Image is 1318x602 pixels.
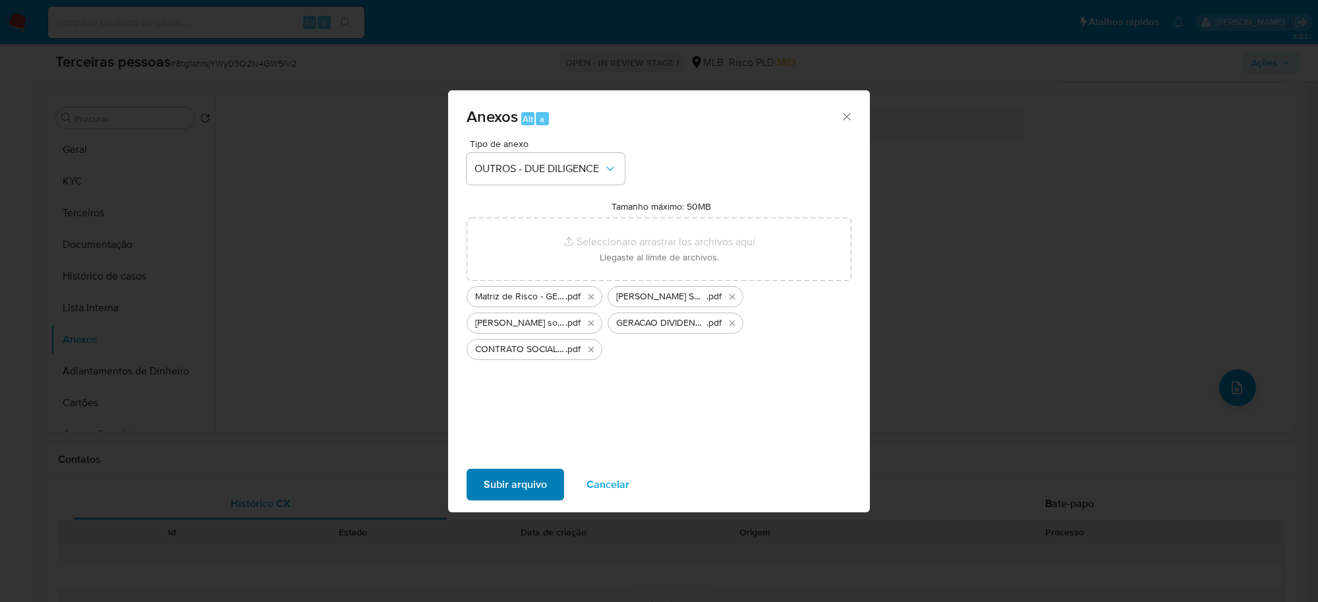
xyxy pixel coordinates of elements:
[467,105,518,128] span: Anexos
[470,139,628,148] span: Tipo de anexo
[565,290,581,303] span: .pdf
[467,153,625,185] button: OUTROS - DUE DILIGENCE
[583,342,599,357] button: Eliminar CONTRATO SOCIAL - GERAÇÃO DIVIDENDOS LTDA..pdf
[474,162,604,175] span: OUTROS - DUE DILIGENCE
[475,316,565,330] span: [PERSON_NAME] softon
[724,315,740,331] button: Eliminar GERACAO DIVIDENDOS LTDA jucesp.pdf
[724,289,740,305] button: Eliminar CARLOS ANDRE LOPES SOBRINHO softon.pdf
[840,110,852,122] button: Cerrar
[587,470,629,499] span: Cancelar
[565,343,581,356] span: .pdf
[475,290,565,303] span: Matriz de Risco - GERACAO DIVIDENDOS LTDA
[467,281,851,360] ul: Archivos seleccionados
[583,289,599,305] button: Eliminar Matriz de Risco - GERACAO DIVIDENDOS LTDA.pdf
[467,469,564,500] button: Subir arquivo
[475,343,565,356] span: CONTRATO SOCIAL - GERAÇÃO DIVIDENDOS LTDA.
[583,315,599,331] button: Eliminar LEONARDO ALVES MOREIRA softon.pdf
[565,316,581,330] span: .pdf
[569,469,646,500] button: Cancelar
[484,470,547,499] span: Subir arquivo
[616,290,706,303] span: [PERSON_NAME] SOBRINHO softon
[706,316,722,330] span: .pdf
[612,200,711,212] label: Tamanho máximo: 50MB
[616,316,706,330] span: GERACAO DIVIDENDOS LTDA jucesp
[523,113,533,125] span: Alt
[706,290,722,303] span: .pdf
[540,113,544,125] span: a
